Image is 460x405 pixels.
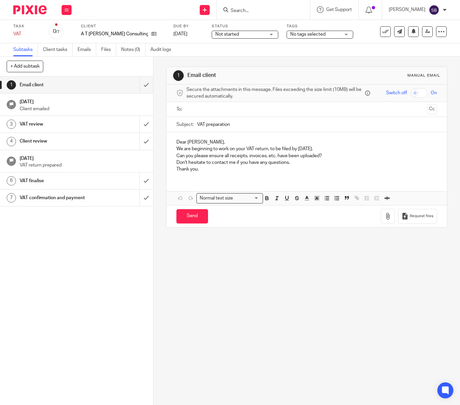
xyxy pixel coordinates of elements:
label: Status [212,24,278,29]
a: Client tasks [43,43,73,56]
h1: VAT review [20,119,95,129]
button: Cc [427,104,437,114]
p: A T [PERSON_NAME] Consulting Ltd [81,31,148,37]
label: Client [81,24,165,29]
p: Can you please ensure all receipts, invoices, etc. have been uploaded? [176,153,437,159]
h1: [DATE] [20,154,146,162]
label: Tags [287,24,353,29]
label: Due by [173,24,203,29]
span: No tags selected [290,32,326,37]
div: 4 [7,137,16,146]
a: Emails [78,43,96,56]
span: Get Support [326,7,352,12]
div: 3 [7,120,16,129]
p: Dear [PERSON_NAME], [176,139,437,146]
h1: [DATE] [20,97,146,105]
span: [DATE] [173,32,187,36]
span: Request files [410,213,433,219]
p: [PERSON_NAME] [389,6,425,13]
input: Search for option [235,195,259,202]
a: Subtasks [13,43,38,56]
a: Audit logs [150,43,176,56]
p: Don't hesitate to contact me if you have any questions. [176,159,437,166]
button: Request files [398,209,437,224]
label: Subject: [176,121,194,128]
span: Switch off [386,90,407,96]
label: Task [13,24,40,29]
p: Client emailed [20,106,146,112]
div: 1 [7,80,16,90]
small: /7 [56,30,60,34]
div: 7 [7,193,16,202]
h1: Client review [20,136,95,146]
input: Send [176,209,208,223]
h1: VAT finalise [20,176,95,186]
div: 6 [7,176,16,186]
p: We are beginning to work on your VAT return, to be filed by [DATE]. [176,146,437,152]
h1: Email client [187,72,321,79]
img: svg%3E [429,5,439,15]
label: To: [176,106,184,113]
span: Secure the attachments in this message. Files exceeding the size limit (10MB) will be secured aut... [186,86,363,100]
div: VAT [13,31,40,37]
div: Search for option [196,193,263,203]
img: Pixie [13,5,47,14]
p: VAT return prepared [20,162,146,169]
div: 1 [173,70,184,81]
h1: VAT confirmation and payment [20,193,95,203]
button: + Add subtask [7,61,43,72]
input: Search [230,8,290,14]
span: On [431,90,437,96]
h1: Email client [20,80,95,90]
a: Notes (0) [121,43,145,56]
div: 0 [53,28,60,35]
div: Manual email [407,73,440,78]
span: Normal text size [198,195,234,202]
p: Thank you. [176,166,437,173]
a: Files [101,43,116,56]
span: Not started [215,32,239,37]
